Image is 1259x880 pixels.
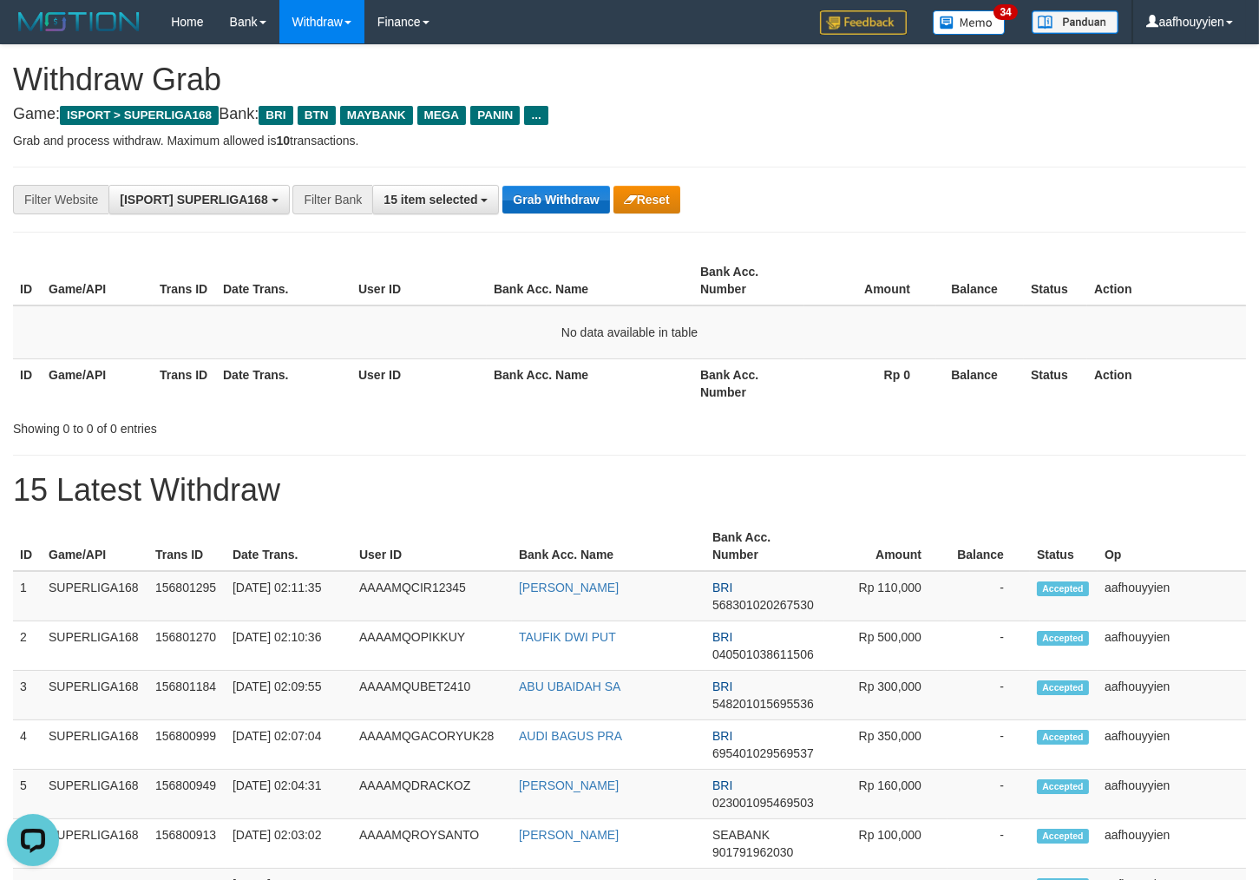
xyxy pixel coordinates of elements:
button: Open LiveChat chat widget [7,7,59,59]
a: ABU UBAIDAH SA [519,680,620,693]
th: Date Trans. [216,256,351,305]
td: aafhouyyien [1098,770,1246,819]
td: Rp 350,000 [824,720,948,770]
td: Rp 300,000 [824,671,948,720]
td: 156800999 [148,720,226,770]
td: SUPERLIGA168 [42,819,148,869]
div: Filter Bank [292,185,372,214]
td: 156801270 [148,621,226,671]
th: Rp 0 [804,358,936,408]
button: Grab Withdraw [502,186,609,213]
span: Accepted [1037,581,1089,596]
th: Trans ID [148,522,226,571]
span: Accepted [1037,680,1089,695]
span: BRI [712,680,732,693]
th: ID [13,358,42,408]
td: AAAAMQDRACKOZ [352,770,512,819]
th: Date Trans. [226,522,352,571]
button: [ISPORT] SUPERLIGA168 [108,185,289,214]
a: [PERSON_NAME] [519,778,619,792]
td: 156800913 [148,819,226,869]
th: Bank Acc. Number [705,522,824,571]
td: [DATE] 02:07:04 [226,720,352,770]
span: Copy 040501038611506 to clipboard [712,647,814,661]
th: Game/API [42,358,153,408]
img: panduan.png [1032,10,1118,34]
th: ID [13,522,42,571]
th: Amount [804,256,936,305]
th: Op [1098,522,1246,571]
span: Accepted [1037,829,1089,844]
td: Rp 100,000 [824,819,948,869]
th: ID [13,256,42,305]
td: AAAAMQROYSANTO [352,819,512,869]
span: Accepted [1037,631,1089,646]
td: [DATE] 02:03:02 [226,819,352,869]
td: - [948,621,1030,671]
a: TAUFIK DWI PUT [519,630,616,644]
td: Rp 110,000 [824,571,948,621]
td: aafhouyyien [1098,720,1246,770]
a: AUDI BAGUS PRA [519,729,622,743]
span: 34 [993,4,1017,20]
td: aafhouyyien [1098,571,1246,621]
td: SUPERLIGA168 [42,671,148,720]
p: Grab and process withdraw. Maximum allowed is transactions. [13,132,1246,149]
td: Rp 160,000 [824,770,948,819]
td: 156800949 [148,770,226,819]
button: Reset [613,186,680,213]
th: Date Trans. [216,358,351,408]
img: MOTION_logo.png [13,9,145,35]
td: aafhouyyien [1098,621,1246,671]
th: Balance [936,256,1024,305]
td: - [948,770,1030,819]
th: Bank Acc. Name [512,522,705,571]
th: Trans ID [153,256,216,305]
td: No data available in table [13,305,1246,359]
span: BTN [298,106,336,125]
img: Button%20Memo.svg [933,10,1006,35]
th: Bank Acc. Name [487,256,693,305]
td: SUPERLIGA168 [42,770,148,819]
span: MAYBANK [340,106,413,125]
td: SUPERLIGA168 [42,621,148,671]
th: Action [1087,256,1246,305]
h4: Game: Bank: [13,106,1246,123]
span: Copy 901791962030 to clipboard [712,845,793,859]
h1: 15 Latest Withdraw [13,473,1246,508]
td: 5 [13,770,42,819]
a: [PERSON_NAME] [519,581,619,594]
th: Balance [948,522,1030,571]
span: ... [524,106,548,125]
span: Copy 695401029569537 to clipboard [712,746,814,760]
th: Game/API [42,256,153,305]
td: - [948,671,1030,720]
td: 3 [13,671,42,720]
span: BRI [712,630,732,644]
th: Status [1024,358,1087,408]
span: MEGA [417,106,467,125]
span: PANIN [470,106,520,125]
th: Balance [936,358,1024,408]
td: AAAAMQUBET2410 [352,671,512,720]
td: 1 [13,571,42,621]
span: BRI [712,729,732,743]
td: [DATE] 02:11:35 [226,571,352,621]
td: [DATE] 02:09:55 [226,671,352,720]
span: BRI [259,106,292,125]
span: [ISPORT] SUPERLIGA168 [120,193,267,207]
img: Feedback.jpg [820,10,907,35]
a: [PERSON_NAME] [519,828,619,842]
span: 15 item selected [384,193,477,207]
td: [DATE] 02:04:31 [226,770,352,819]
td: - [948,819,1030,869]
span: SEABANK [712,828,770,842]
span: Accepted [1037,730,1089,745]
th: Game/API [42,522,148,571]
td: aafhouyyien [1098,671,1246,720]
th: Bank Acc. Number [693,358,804,408]
th: User ID [351,358,487,408]
span: BRI [712,778,732,792]
th: Status [1030,522,1098,571]
td: Rp 500,000 [824,621,948,671]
